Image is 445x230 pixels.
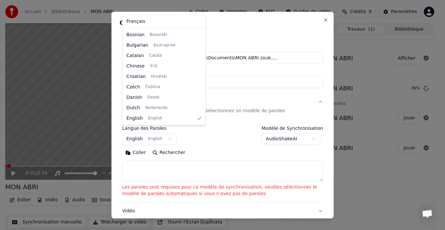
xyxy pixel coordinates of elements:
span: Dansk [147,95,159,100]
span: English [148,116,162,121]
span: Dutch [126,105,140,111]
span: Bulgarian [126,42,148,49]
span: Czech [126,84,140,90]
span: Català [149,53,162,58]
span: Bosanski [150,32,167,38]
span: 中文 [150,64,158,69]
span: Hrvatski [151,74,167,79]
span: Français [126,18,145,25]
span: Nederlands [145,105,167,111]
span: Chinese [126,63,145,69]
span: English [126,115,143,122]
span: Danish [126,94,142,101]
span: Catalan [126,53,144,59]
span: Croatian [126,73,146,80]
span: Bosnian [126,32,145,38]
span: Čeština [145,84,160,90]
span: Български [153,43,175,48]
